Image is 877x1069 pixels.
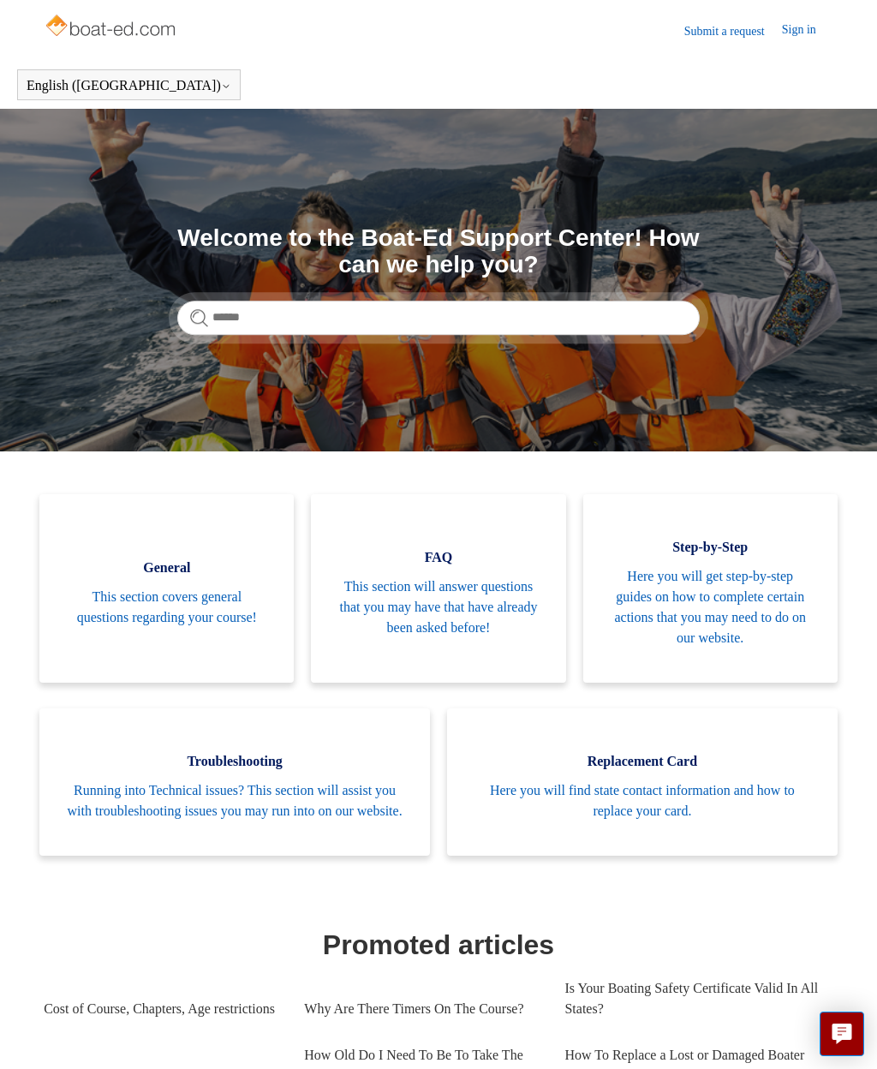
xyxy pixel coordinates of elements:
[44,924,833,965] h1: Promoted articles
[44,10,180,45] img: Boat-Ed Help Center home page
[65,587,268,628] span: This section covers general questions regarding your course!
[39,494,294,683] a: General This section covers general questions regarding your course!
[65,558,268,578] span: General
[782,21,833,41] a: Sign in
[684,22,782,40] a: Submit a request
[337,576,540,638] span: This section will answer questions that you may have that have already been asked before!
[27,78,231,93] button: English ([GEOGRAPHIC_DATA])
[311,494,565,683] a: FAQ This section will answer questions that you may have that have already been asked before!
[609,537,812,558] span: Step-by-Step
[473,751,812,772] span: Replacement Card
[39,708,430,856] a: Troubleshooting Running into Technical issues? This section will assist you with troubleshooting ...
[820,1012,864,1056] button: Live chat
[177,225,700,278] h1: Welcome to the Boat-Ed Support Center! How can we help you?
[177,301,700,335] input: Search
[609,566,812,648] span: Here you will get step-by-step guides on how to complete certain actions that you may need to do ...
[447,708,838,856] a: Replacement Card Here you will find state contact information and how to replace your card.
[44,986,278,1032] a: Cost of Course, Chapters, Age restrictions
[65,751,404,772] span: Troubleshooting
[337,547,540,568] span: FAQ
[583,494,838,683] a: Step-by-Step Here you will get step-by-step guides on how to complete certain actions that you ma...
[564,965,825,1032] a: Is Your Boating Safety Certificate Valid In All States?
[65,780,404,821] span: Running into Technical issues? This section will assist you with troubleshooting issues you may r...
[304,986,539,1032] a: Why Are There Timers On The Course?
[473,780,812,821] span: Here you will find state contact information and how to replace your card.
